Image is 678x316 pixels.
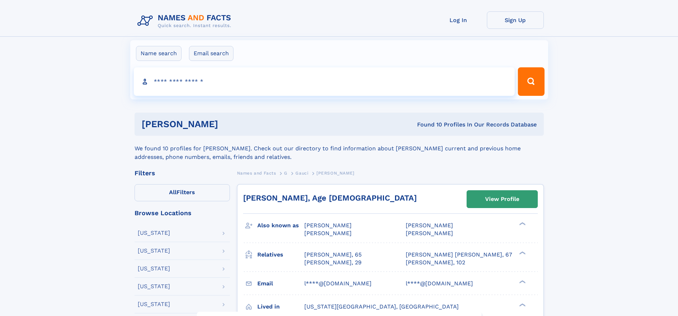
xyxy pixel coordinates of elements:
span: [PERSON_NAME] [316,171,354,176]
div: [US_STATE] [138,248,170,254]
div: View Profile [485,191,519,207]
a: View Profile [467,191,537,208]
h3: Also known as [257,219,304,232]
label: Email search [189,46,233,61]
div: [US_STATE] [138,284,170,289]
div: ❯ [517,222,526,226]
a: [PERSON_NAME] [PERSON_NAME], 67 [406,251,512,259]
div: ❯ [517,302,526,307]
span: All [169,189,177,196]
div: [US_STATE] [138,230,170,236]
a: Sign Up [487,11,544,29]
label: Filters [135,184,230,201]
a: Names and Facts [237,169,276,177]
span: [PERSON_NAME] [304,230,352,237]
a: [PERSON_NAME], 29 [304,259,362,266]
input: search input [134,67,515,96]
h1: [PERSON_NAME] [142,120,318,129]
div: We found 10 profiles for [PERSON_NAME]. Check out our directory to find information about [PERSON... [135,136,544,161]
a: G [284,169,288,177]
a: [PERSON_NAME], 65 [304,251,362,259]
h3: Relatives [257,249,304,261]
span: G [284,171,288,176]
span: [US_STATE][GEOGRAPHIC_DATA], [GEOGRAPHIC_DATA] [304,303,459,310]
label: Name search [136,46,182,61]
a: Log In [430,11,487,29]
button: Search Button [518,67,544,96]
h3: Lived in [257,301,304,313]
img: Logo Names and Facts [135,11,237,31]
a: [PERSON_NAME], Age [DEMOGRAPHIC_DATA] [243,193,417,202]
div: Browse Locations [135,210,230,216]
a: Gauci [295,169,308,177]
div: ❯ [517,279,526,284]
div: [US_STATE] [138,301,170,307]
span: [PERSON_NAME] [304,222,352,229]
h3: Email [257,278,304,290]
div: ❯ [517,250,526,255]
a: [PERSON_NAME], 102 [406,259,465,266]
span: Gauci [295,171,308,176]
span: [PERSON_NAME] [406,222,453,229]
span: [PERSON_NAME] [406,230,453,237]
div: [US_STATE] [138,266,170,271]
div: Filters [135,170,230,176]
div: Found 10 Profiles In Our Records Database [317,121,537,129]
